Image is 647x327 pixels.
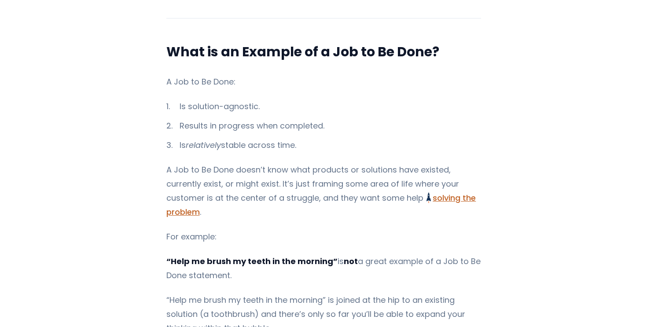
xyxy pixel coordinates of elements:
[166,43,481,61] h2: What is an Example of a Job to Be Done?
[344,256,358,267] strong: not
[166,119,481,133] li: Results in progress when completed.
[166,138,481,152] li: Is stable across time.
[166,254,481,283] p: is a great example of a Job to Be Done statement.
[166,230,481,244] p: For example:
[166,99,481,114] li: Is solution-agnostic.
[186,140,221,151] em: relatively
[166,256,338,267] strong: “Help me brush my teeth in the morning”
[166,75,481,89] p: A Job to Be Done:
[166,163,481,219] p: A Job to Be Done doesn’t know what products or solutions have existed, currently exist, or might ...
